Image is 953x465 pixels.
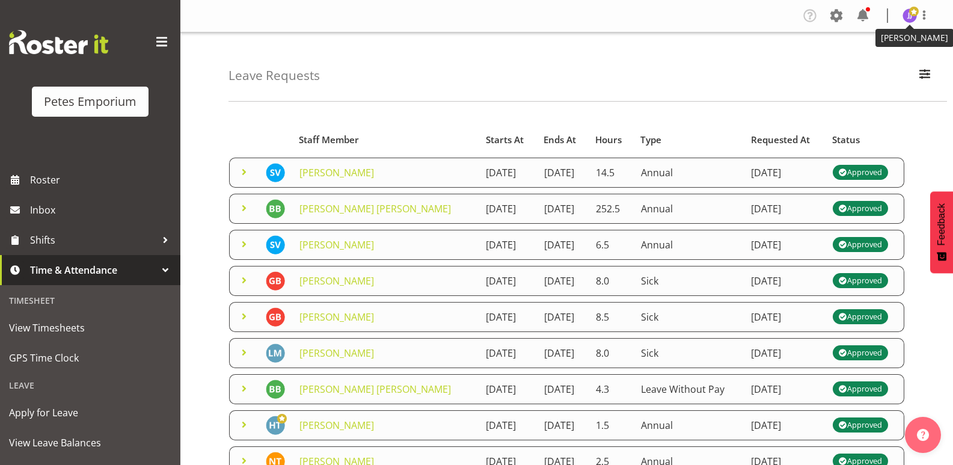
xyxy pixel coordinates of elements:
[3,373,177,398] div: Leave
[744,410,826,440] td: [DATE]
[228,69,320,82] h4: Leave Requests
[537,302,589,332] td: [DATE]
[299,310,374,324] a: [PERSON_NAME]
[634,410,744,440] td: Annual
[537,158,589,188] td: [DATE]
[30,261,156,279] span: Time & Attendance
[839,418,882,433] div: Approved
[744,338,826,368] td: [DATE]
[299,383,451,396] a: [PERSON_NAME] [PERSON_NAME]
[744,266,826,296] td: [DATE]
[839,310,882,324] div: Approved
[634,266,744,296] td: Sick
[299,346,374,360] a: [PERSON_NAME]
[634,302,744,332] td: Sick
[266,199,285,218] img: beena-bist9974.jpg
[744,194,826,224] td: [DATE]
[839,382,882,396] div: Approved
[9,404,171,422] span: Apply for Leave
[9,349,171,367] span: GPS Time Clock
[744,374,826,404] td: [DATE]
[266,343,285,363] img: lianne-morete5410.jpg
[266,163,285,182] img: sasha-vandervalk6911.jpg
[634,230,744,260] td: Annual
[479,158,536,188] td: [DATE]
[30,171,174,189] span: Roster
[479,230,536,260] td: [DATE]
[3,428,177,458] a: View Leave Balances
[537,266,589,296] td: [DATE]
[839,346,882,360] div: Approved
[266,307,285,327] img: gillian-byford11184.jpg
[634,338,744,368] td: Sick
[9,30,108,54] img: Rosterit website logo
[486,133,524,147] span: Starts At
[299,419,374,432] a: [PERSON_NAME]
[589,230,634,260] td: 6.5
[266,271,285,291] img: gillian-byford11184.jpg
[479,338,536,368] td: [DATE]
[479,266,536,296] td: [DATE]
[3,343,177,373] a: GPS Time Clock
[537,230,589,260] td: [DATE]
[266,380,285,399] img: beena-bist9974.jpg
[299,238,374,251] a: [PERSON_NAME]
[479,194,536,224] td: [DATE]
[537,338,589,368] td: [DATE]
[3,288,177,313] div: Timesheet
[544,133,576,147] span: Ends At
[589,302,634,332] td: 8.5
[744,230,826,260] td: [DATE]
[839,238,882,252] div: Approved
[479,410,536,440] td: [DATE]
[299,202,451,215] a: [PERSON_NAME] [PERSON_NAME]
[839,165,882,180] div: Approved
[479,302,536,332] td: [DATE]
[589,374,634,404] td: 4.3
[640,133,661,147] span: Type
[9,319,171,337] span: View Timesheets
[936,203,947,245] span: Feedback
[589,194,634,224] td: 252.5
[751,133,810,147] span: Requested At
[537,374,589,404] td: [DATE]
[634,374,744,404] td: Leave Without Pay
[595,133,622,147] span: Hours
[299,166,374,179] a: [PERSON_NAME]
[839,274,882,288] div: Approved
[744,158,826,188] td: [DATE]
[30,231,156,249] span: Shifts
[832,133,860,147] span: Status
[266,416,285,435] img: helena-tomlin701.jpg
[537,410,589,440] td: [DATE]
[589,266,634,296] td: 8.0
[589,158,634,188] td: 14.5
[537,194,589,224] td: [DATE]
[589,410,634,440] td: 1.5
[266,235,285,254] img: sasha-vandervalk6911.jpg
[589,338,634,368] td: 8.0
[912,63,937,89] button: Filter Employees
[634,158,744,188] td: Annual
[634,194,744,224] td: Annual
[479,374,536,404] td: [DATE]
[3,313,177,343] a: View Timesheets
[3,398,177,428] a: Apply for Leave
[902,8,917,23] img: janelle-jonkers702.jpg
[917,429,929,441] img: help-xxl-2.png
[9,434,171,452] span: View Leave Balances
[299,274,374,288] a: [PERSON_NAME]
[839,202,882,216] div: Approved
[930,191,953,273] button: Feedback - Show survey
[744,302,826,332] td: [DATE]
[299,133,359,147] span: Staff Member
[30,201,174,219] span: Inbox
[44,93,136,111] div: Petes Emporium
